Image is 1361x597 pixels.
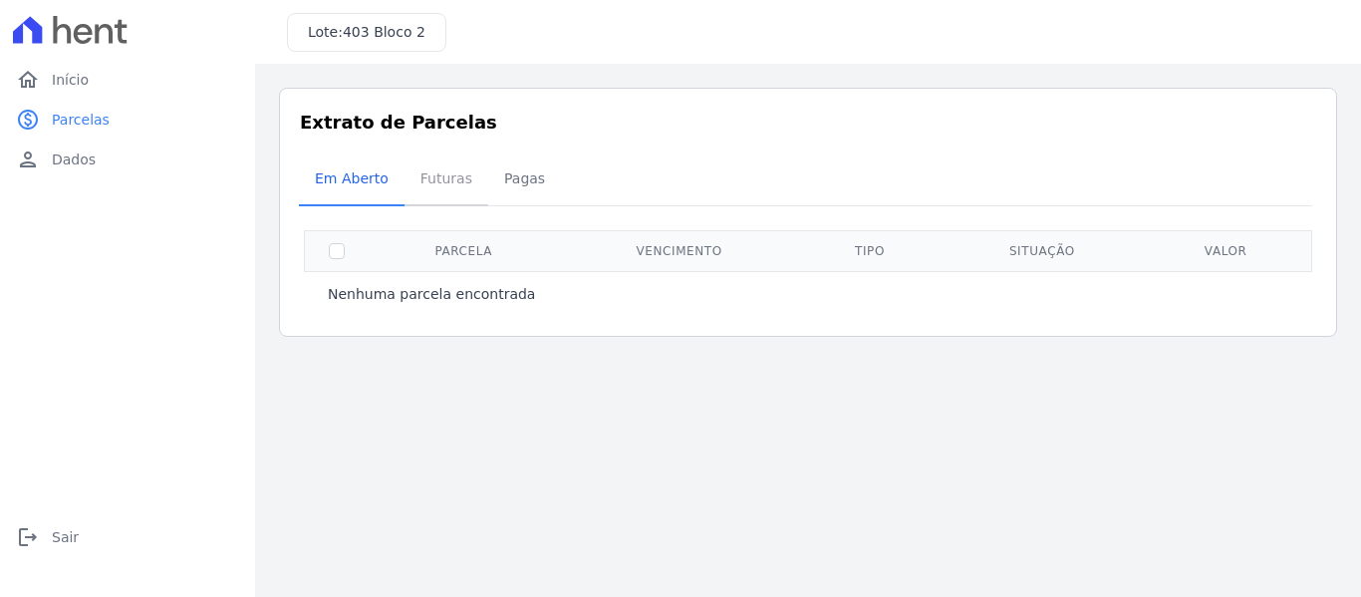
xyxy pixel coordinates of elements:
[800,230,940,271] th: Tipo
[405,154,488,206] a: Futuras
[16,68,40,92] i: home
[343,24,425,40] span: 403 Bloco 2
[52,149,96,169] span: Dados
[16,108,40,132] i: paid
[303,158,401,198] span: Em Aberto
[16,148,40,171] i: person
[369,230,559,271] th: Parcela
[299,154,405,206] a: Em Aberto
[8,60,247,100] a: homeInício
[308,22,425,43] h3: Lote:
[8,100,247,140] a: paidParcelas
[52,70,89,90] span: Início
[16,525,40,549] i: logout
[328,284,535,304] p: Nenhuma parcela encontrada
[559,230,800,271] th: Vencimento
[408,158,484,198] span: Futuras
[300,109,1316,136] h3: Extrato de Parcelas
[52,527,79,547] span: Sair
[1144,230,1306,271] th: Valor
[488,154,561,206] a: Pagas
[940,230,1144,271] th: Situação
[52,110,110,130] span: Parcelas
[8,140,247,179] a: personDados
[492,158,557,198] span: Pagas
[8,517,247,557] a: logoutSair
